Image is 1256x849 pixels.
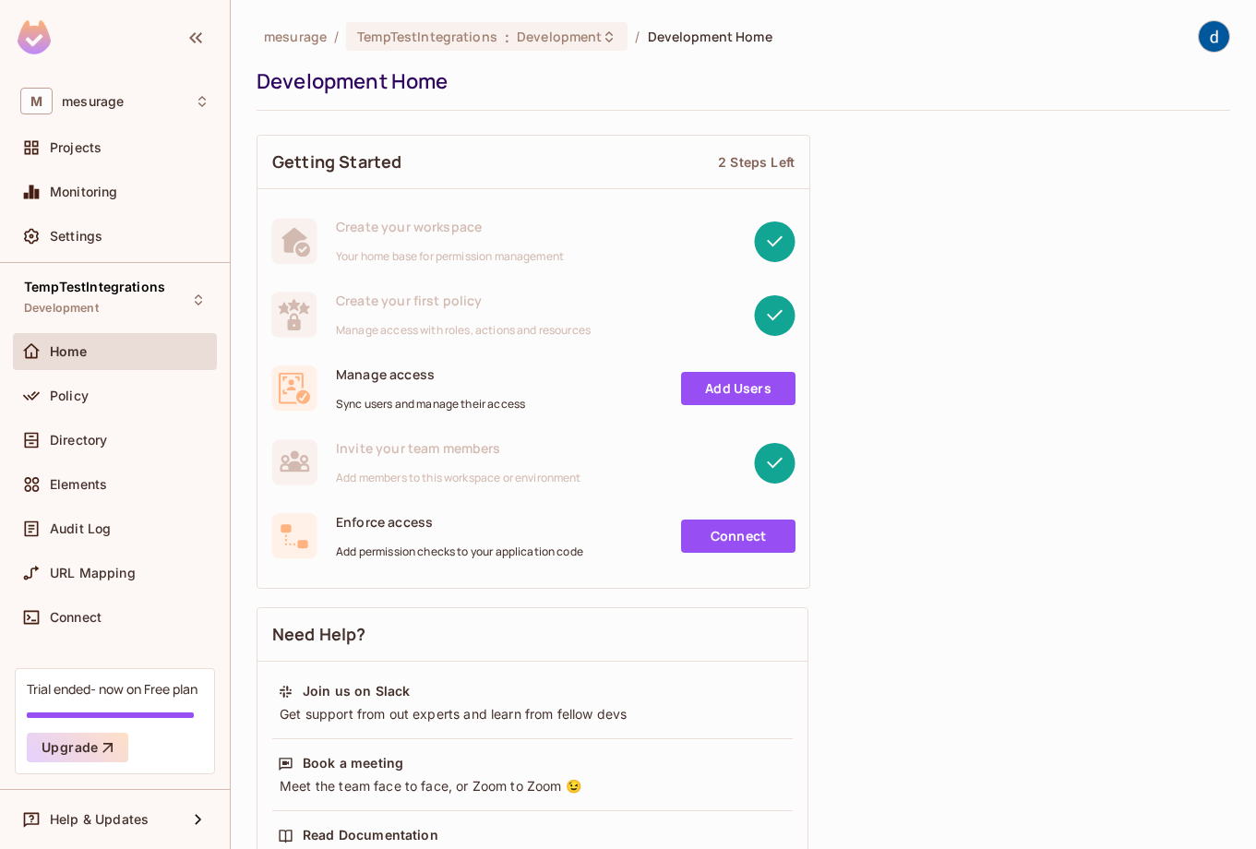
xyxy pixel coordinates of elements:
div: Trial ended- now on Free plan [27,680,197,698]
span: Workspace: mesurage [62,94,124,109]
span: Projects [50,140,102,155]
span: Enforce access [336,513,583,531]
span: Home [50,344,88,359]
span: Add members to this workspace or environment [336,471,581,485]
span: Connect [50,610,102,625]
div: Book a meeting [303,754,403,772]
img: dev 911gcl [1199,21,1229,52]
span: Manage access [336,365,525,383]
li: / [334,28,339,45]
div: Get support from out experts and learn from fellow devs [278,705,787,723]
li: / [635,28,640,45]
span: Development [517,28,602,45]
span: Manage access with roles, actions and resources [336,323,591,338]
div: Read Documentation [303,826,438,844]
img: SReyMgAAAABJRU5ErkJggg== [18,20,51,54]
span: Development [24,301,99,316]
span: Settings [50,229,102,244]
span: Create your first policy [336,292,591,309]
span: Monitoring [50,185,118,199]
span: Getting Started [272,150,401,173]
span: TempTestIntegrations [357,28,497,45]
span: the active workspace [264,28,327,45]
button: Upgrade [27,733,128,762]
span: Sync users and manage their access [336,397,525,412]
span: Policy [50,389,89,403]
span: URL Mapping [50,566,136,580]
span: Create your workspace [336,218,564,235]
span: M [20,88,53,114]
span: Audit Log [50,521,111,536]
span: Need Help? [272,623,366,646]
span: Development Home [648,28,772,45]
span: Help & Updates [50,812,149,827]
div: Join us on Slack [303,682,410,700]
div: Meet the team face to face, or Zoom to Zoom 😉 [278,777,787,795]
span: Elements [50,477,107,492]
div: 2 Steps Left [718,153,795,171]
div: Development Home [257,67,1221,95]
a: Connect [681,520,795,553]
span: Invite your team members [336,439,581,457]
a: Add Users [681,372,795,405]
span: : [504,30,510,44]
span: TempTestIntegrations [24,280,165,294]
span: Add permission checks to your application code [336,544,583,559]
span: Directory [50,433,107,448]
span: Your home base for permission management [336,249,564,264]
